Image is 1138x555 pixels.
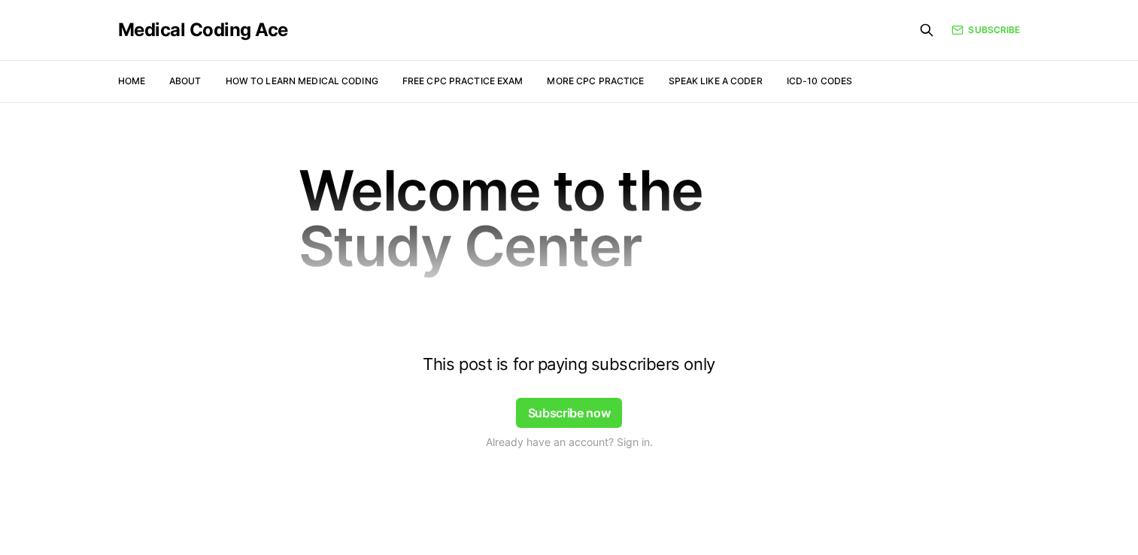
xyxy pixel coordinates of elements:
a: More CPC Practice [547,75,644,86]
a: Medical Coding Ace [118,21,288,39]
h1: Welcome to the Study Center [299,162,840,274]
a: Home [118,75,145,86]
a: About [169,75,202,86]
span: Already have an account? Sign in. [486,434,653,450]
a: Free CPC Practice Exam [402,75,523,86]
h4: This post is for paying subscribers only [299,355,840,374]
a: ICD-10 Codes [787,75,852,86]
a: Subscribe [951,23,1020,37]
button: Subscribe now [516,398,623,428]
a: How to Learn Medical Coding [226,75,378,86]
a: Speak Like a Coder [669,75,763,86]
